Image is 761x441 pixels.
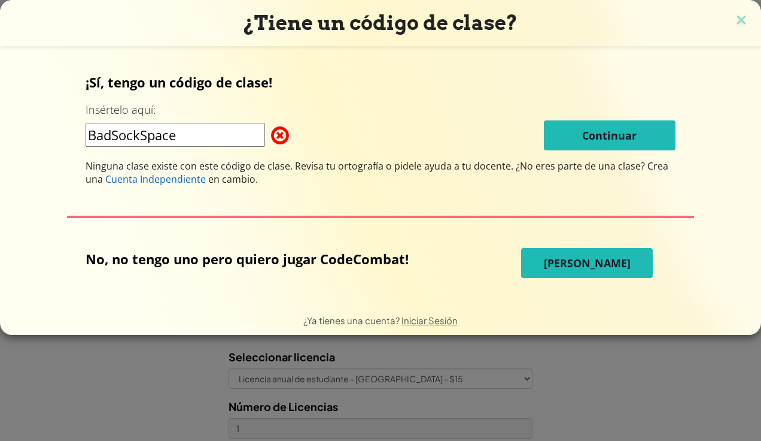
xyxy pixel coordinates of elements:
[544,256,631,270] span: [PERSON_NAME]
[86,159,668,186] span: ¿No eres parte de una clase? Crea una
[733,12,749,30] img: close icon
[86,250,439,268] p: No, no tengo uno pero quiero jugar CodeCombat!
[86,159,516,173] span: Ninguna clase existe con este código de clase. Revisa tu ortografía o pidele ayuda a tu docente.
[401,315,458,326] a: Iniciar Sesión
[86,102,156,117] label: Insértelo aquí:
[582,128,637,143] span: Continuar
[105,173,206,186] span: Cuenta Independiente
[243,11,518,35] span: ¿Tiene un código de clase?
[206,173,258,186] span: en cambio.
[544,120,675,150] button: Continuar
[303,315,401,326] span: ¿Ya tienes una cuenta?
[86,73,675,91] p: ¡Sí, tengo un código de clase!
[521,248,653,278] button: [PERSON_NAME]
